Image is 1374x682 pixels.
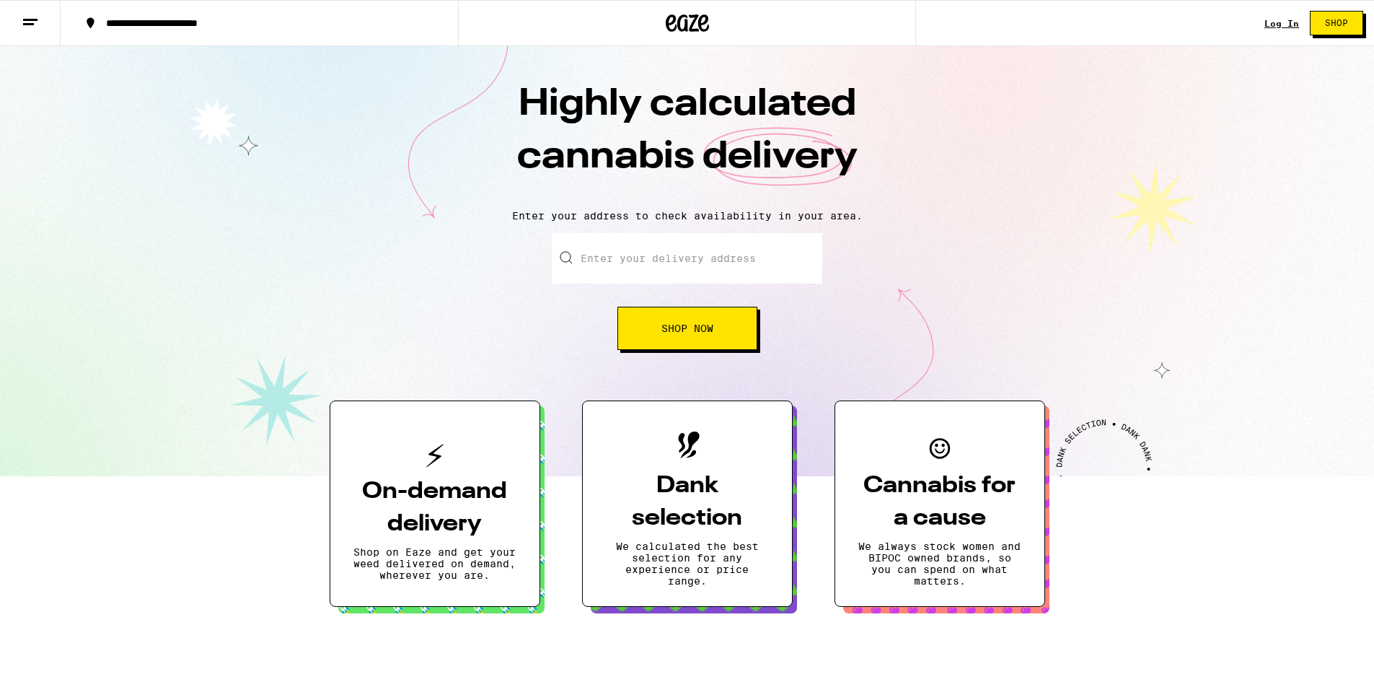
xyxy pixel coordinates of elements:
[858,541,1021,587] p: We always stock women and BIPOC owned brands, so you can spend on what matters.
[1264,19,1299,28] a: Log In
[1299,11,1374,35] a: Shop
[330,401,540,607] button: On-demand deliveryShop on Eaze and get your weed delivered on demand, wherever you are.
[617,307,757,350] button: Shop Now
[858,470,1021,535] h3: Cannabis for a cause
[661,323,713,333] span: Shop Now
[353,546,516,581] p: Shop on Eaze and get your weed delivered on demand, wherever you are.
[435,79,940,198] h1: Highly calculated cannabis delivery
[552,233,822,284] input: Enter your delivery address
[606,470,769,535] h3: Dank selection
[606,541,769,587] p: We calculated the best selection for any experience or price range.
[1325,19,1348,27] span: Shop
[834,401,1045,607] button: Cannabis for a causeWe always stock women and BIPOC owned brands, so you can spend on what matters.
[582,401,793,607] button: Dank selectionWe calculated the best selection for any experience or price range.
[1310,11,1363,35] button: Shop
[14,210,1360,222] p: Enter your address to check availability in your area.
[353,476,516,541] h3: On-demand delivery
